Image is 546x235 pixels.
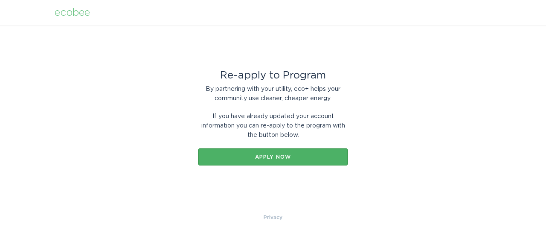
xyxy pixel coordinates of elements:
[203,154,343,160] div: Apply now
[198,84,348,103] div: By partnering with your utility, eco+ helps your community use cleaner, cheaper energy.
[198,112,348,140] div: If you have already updated your account information you can re-apply to the program with the but...
[55,8,90,17] div: ecobee
[198,71,348,80] div: Re-apply to Program
[264,213,282,222] a: Privacy Policy & Terms of Use
[198,148,348,165] button: Apply now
